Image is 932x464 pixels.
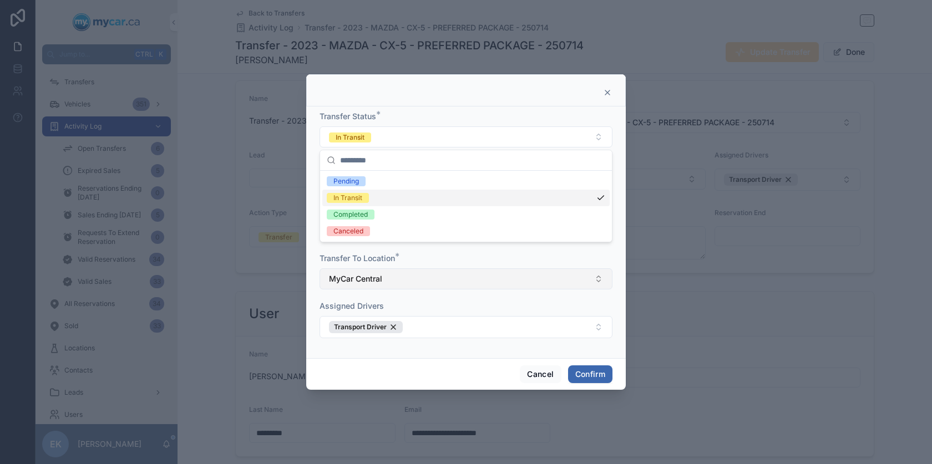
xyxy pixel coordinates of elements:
div: Completed [333,210,368,220]
span: MyCar Central [329,273,382,284]
div: Suggestions [320,171,612,242]
button: Unselect 88 [329,321,403,333]
button: Select Button [320,126,612,147]
span: Assigned Drivers [320,301,384,310]
div: Pending [333,176,359,186]
span: Transfer To Location [320,253,395,263]
div: In Transit [333,193,362,203]
span: Transport Driver [334,323,387,332]
button: Select Button [320,268,612,289]
button: Cancel [520,365,561,383]
div: In Transit [336,132,364,142]
div: Canceled [333,226,363,236]
span: Transfer Status [320,111,376,121]
button: Select Button [320,316,612,338]
button: Confirm [568,365,612,383]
